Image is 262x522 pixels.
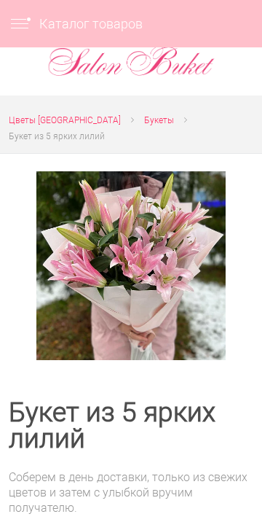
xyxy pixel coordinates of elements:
[9,115,121,125] span: Цветы [GEOGRAPHIC_DATA]
[36,171,225,360] img: Букет из 5 ярких лилий
[9,470,253,515] div: Соберем в день доставки, только из свежих цветов и затем с улыбкой вручим получателю.
[26,171,236,360] a: Увеличить
[9,131,105,141] span: Букет из 5 ярких лилий
[9,113,121,128] a: Цветы [GEOGRAPHIC_DATA]
[9,400,253,452] h1: Букет из 5 ярких лилий
[144,115,174,125] span: Букеты
[47,42,215,80] img: Цветы Нижний Новгород
[144,113,174,128] a: Букеты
